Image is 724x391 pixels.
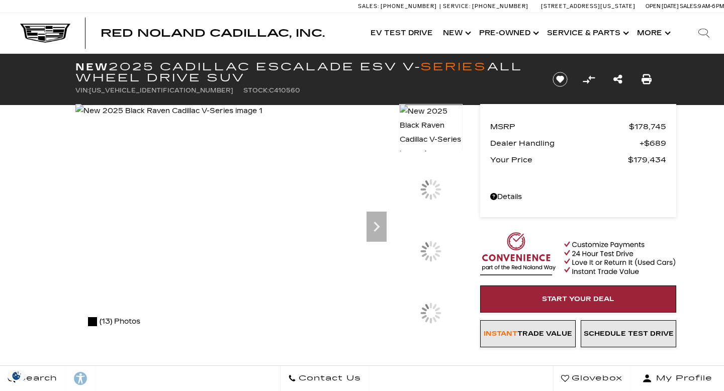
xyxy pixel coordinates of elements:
span: Schedule Test Drive [584,330,674,338]
span: $689 [640,136,666,150]
a: Details [490,190,666,204]
span: 9 AM-6 PM [698,3,724,10]
div: (13) Photos [83,310,145,334]
span: VIN: [75,87,89,94]
button: Save vehicle [549,71,571,87]
div: Next [367,212,387,242]
a: Contact Us [280,366,369,391]
span: [PHONE_NUMBER] [381,3,437,10]
a: [STREET_ADDRESS][US_STATE] [541,3,636,10]
img: Opt-Out Icon [5,370,28,381]
button: More [632,13,674,53]
a: MSRP $178,745 [490,120,666,134]
span: Search [16,371,57,385]
a: Schedule Test Drive [581,320,676,347]
span: Dealer Handling [490,136,640,150]
span: [US_VEHICLE_IDENTIFICATION_NUMBER] [89,87,233,94]
span: Glovebox [569,371,622,385]
xt-mark: Instant [484,330,517,338]
a: Share this New 2025 Cadillac Escalade ESV V-Series All Wheel Drive SUV [613,72,622,86]
img: New 2025 Black Raven Cadillac V-Series image 1 [75,104,262,118]
a: Pre-Owned [474,13,542,53]
span: $179,434 [628,153,666,167]
button: Open user profile menu [630,366,724,391]
xt-mark: Series [420,61,487,73]
img: New 2025 Black Raven Cadillac V-Series image 1 [399,104,463,161]
span: My Profile [652,371,712,385]
strong: New [75,61,109,73]
span: $178,745 [629,120,666,134]
span: Red Noland Cadillac, Inc. [101,27,325,39]
span: Start Your Deal [542,295,614,303]
a: Glovebox [553,366,630,391]
span: Open [DATE] [646,3,679,10]
span: Stock: [243,87,269,94]
span: MSRP [490,120,629,134]
a: Red Noland Cadillac, Inc. [101,28,325,38]
section: Click to Open Cookie Consent Modal [5,370,28,381]
span: C410560 [269,87,300,94]
span: Sales: [680,3,698,10]
a: Your Price $179,434 [490,153,666,167]
a: Service & Parts [542,13,632,53]
a: Sales: [PHONE_NUMBER] [358,4,439,9]
a: Start Your Deal [480,285,676,313]
span: [PHONE_NUMBER] [472,3,528,10]
span: Your Price [490,153,628,167]
img: Cadillac Dark Logo with Cadillac White Text [20,24,70,43]
a: Dealer Handling $689 [490,136,666,150]
span: Contact Us [296,371,361,385]
a: New [438,13,474,53]
span: Trade Value [484,330,572,338]
span: Sales: [358,3,379,10]
span: Service: [443,3,471,10]
a: EV Test Drive [366,13,438,53]
a: Service: [PHONE_NUMBER] [439,4,531,9]
a: InstantTrade Value [480,320,576,347]
h1: 2025 Cadillac Escalade ESV V- All Wheel Drive SUV [75,61,535,83]
a: Print this New 2025 Cadillac Escalade ESV V-Series All Wheel Drive SUV [642,72,652,86]
button: Compare vehicle [581,72,596,87]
